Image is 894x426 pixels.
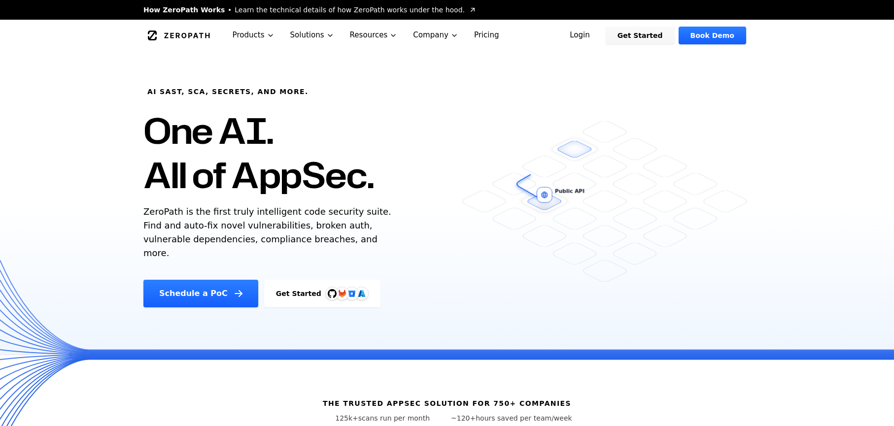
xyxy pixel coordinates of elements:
p: hours saved per team/week [451,413,572,423]
span: Learn the technical details of how ZeroPath works under the hood. [235,5,465,15]
img: GitHub [328,289,337,298]
p: ZeroPath is the first truly intelligent code security suite. Find and auto-fix novel vulnerabilit... [143,205,396,260]
a: Get StartedGitHubGitLabAzure [264,280,380,307]
button: Resources [342,20,406,51]
a: How ZeroPath WorksLearn the technical details of how ZeroPath works under the hood. [143,5,477,15]
span: ~120+ [451,414,476,422]
img: Azure [358,290,366,297]
a: Get Started [606,27,675,44]
span: How ZeroPath Works [143,5,225,15]
h1: One AI. All of AppSec. [143,108,374,197]
svg: Bitbucket [346,288,357,299]
span: 125k+ [335,414,358,422]
h6: The trusted AppSec solution for 750+ companies [323,398,571,408]
a: Book Demo [679,27,746,44]
a: Schedule a PoC [143,280,258,307]
h6: AI SAST, SCA, Secrets, and more. [147,87,309,97]
img: GitLab [332,284,352,303]
a: Login [558,27,602,44]
nav: Global [132,20,762,51]
a: Pricing [466,20,507,51]
button: Company [405,20,466,51]
button: Products [225,20,282,51]
p: scans run per month [322,413,443,423]
button: Solutions [282,20,342,51]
